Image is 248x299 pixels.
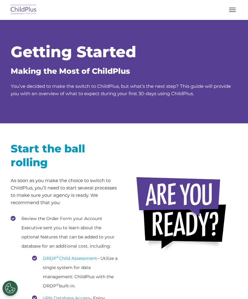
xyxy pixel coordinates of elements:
span: You’ve decided to make the switch to ChildPlus, but what’s the next step? This guide will provide... [11,83,231,96]
sup: © [56,283,59,287]
button: Cookies Settings [2,281,18,296]
span: Getting Started [11,43,136,61]
h2: Start the ball rolling [11,142,119,169]
span: Making the Most of ChildPlus [11,66,130,76]
p: As soon as you make the choice to switch to ChildPlus, you’ll need to start several processes to ... [11,177,119,206]
li: – Utilize a single system for data management: ChildPlus with the DRDP built-in. [32,254,119,290]
img: areyouready [133,172,233,256]
img: ChildPlus by Procare Solutions [9,3,38,17]
sup: © [56,255,59,259]
a: DRDP©Child Assessment [43,256,97,261]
